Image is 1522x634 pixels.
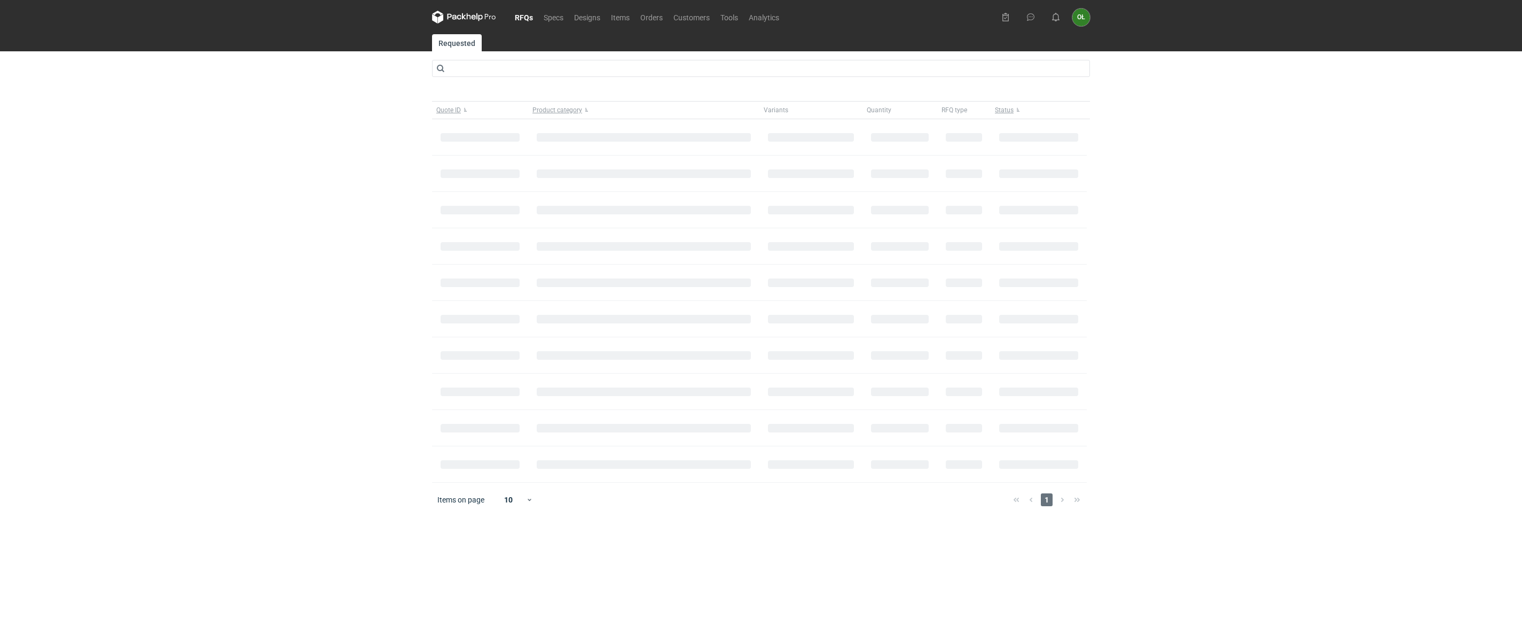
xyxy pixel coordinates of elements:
[437,494,484,505] span: Items on page
[432,102,528,119] button: Quote ID
[1041,493,1053,506] span: 1
[528,102,759,119] button: Product category
[606,11,635,24] a: Items
[764,106,788,114] span: Variants
[867,106,891,114] span: Quantity
[942,106,967,114] span: RFQ type
[491,492,526,507] div: 10
[538,11,569,24] a: Specs
[715,11,743,24] a: Tools
[1072,9,1090,26] button: OŁ
[532,106,582,114] span: Product category
[668,11,715,24] a: Customers
[991,102,1087,119] button: Status
[436,106,461,114] span: Quote ID
[509,11,538,24] a: RFQs
[569,11,606,24] a: Designs
[432,34,482,51] a: Requested
[432,11,496,24] svg: Packhelp Pro
[635,11,668,24] a: Orders
[995,106,1014,114] span: Status
[743,11,784,24] a: Analytics
[1072,9,1090,26] div: Olga Łopatowicz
